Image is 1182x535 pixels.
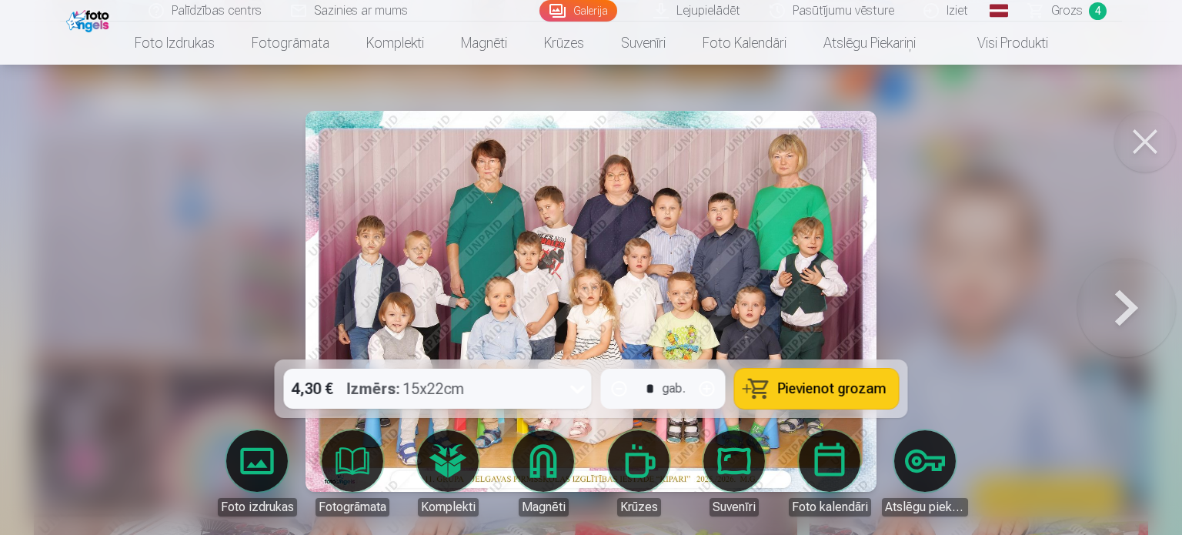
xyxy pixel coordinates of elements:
[805,22,934,65] a: Atslēgu piekariņi
[66,6,113,32] img: /fa1
[316,498,389,517] div: Fotogrāmata
[1089,2,1107,20] span: 4
[684,22,805,65] a: Foto kalendāri
[1051,2,1083,20] span: Grozs
[519,498,569,517] div: Magnēti
[218,498,297,517] div: Foto izdrukas
[442,22,526,65] a: Magnēti
[603,22,684,65] a: Suvenīri
[418,498,479,517] div: Komplekti
[500,430,586,517] a: Magnēti
[786,430,873,517] a: Foto kalendāri
[309,430,396,517] a: Fotogrāmata
[617,498,661,517] div: Krūzes
[526,22,603,65] a: Krūzes
[214,430,300,517] a: Foto izdrukas
[882,430,968,517] a: Atslēgu piekariņi
[405,430,491,517] a: Komplekti
[710,498,759,517] div: Suvenīri
[882,498,968,517] div: Atslēgu piekariņi
[116,22,233,65] a: Foto izdrukas
[348,22,442,65] a: Komplekti
[934,22,1067,65] a: Visi produkti
[778,382,886,396] span: Pievienot grozam
[789,498,871,517] div: Foto kalendāri
[233,22,348,65] a: Fotogrāmata
[691,430,777,517] a: Suvenīri
[347,369,465,409] div: 15x22cm
[663,380,686,398] div: gab.
[347,378,400,400] strong: Izmērs :
[596,430,682,517] a: Krūzes
[735,369,899,409] button: Pievienot grozam
[284,369,341,409] div: 4,30 €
